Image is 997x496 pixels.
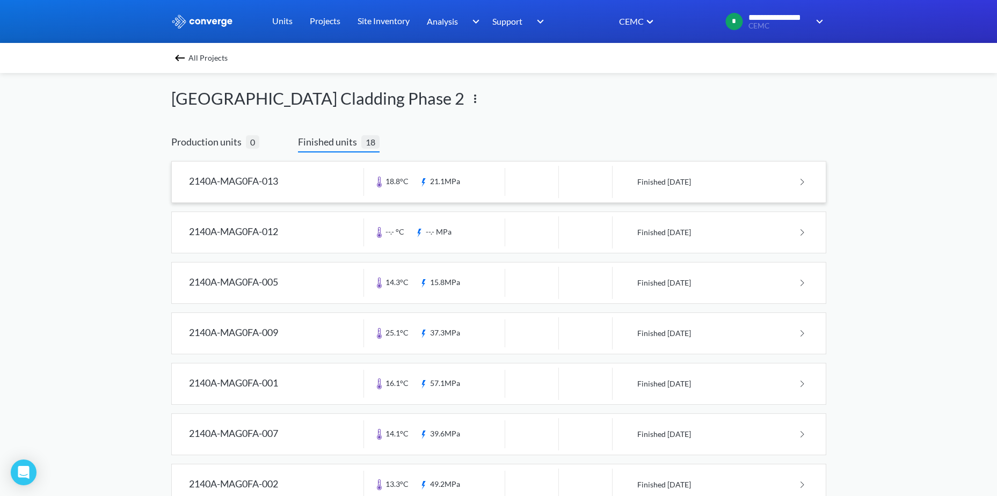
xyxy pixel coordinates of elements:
[171,134,246,149] span: Production units
[188,50,228,65] span: All Projects
[246,135,259,149] span: 0
[618,14,644,28] div: CEMC
[469,92,482,105] img: more.svg
[530,15,547,28] img: downArrow.svg
[361,135,380,149] span: 18
[171,86,469,112] span: [GEOGRAPHIC_DATA] Cladding Phase 2
[173,52,186,64] img: backspace.svg
[748,22,809,30] span: CEMC
[427,14,458,28] span: Analysis
[298,134,361,149] span: Finished units
[465,15,482,28] img: downArrow.svg
[171,14,234,28] img: logo_ewhite.svg
[809,15,826,28] img: downArrow.svg
[492,14,522,28] span: Support
[11,459,37,485] div: Open Intercom Messenger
